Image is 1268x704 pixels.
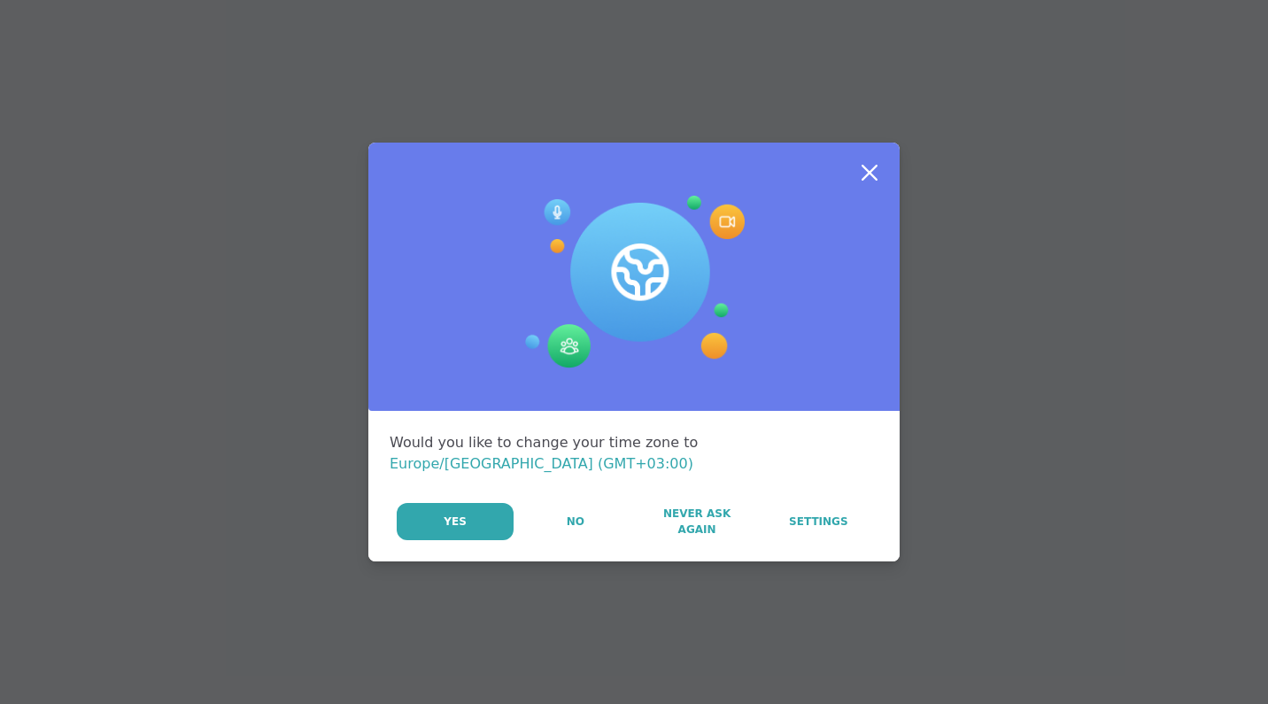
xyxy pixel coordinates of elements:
[523,196,745,369] img: Session Experience
[637,503,756,540] button: Never Ask Again
[515,503,635,540] button: No
[390,455,693,472] span: Europe/[GEOGRAPHIC_DATA] (GMT+03:00)
[567,514,584,530] span: No
[444,514,467,530] span: Yes
[390,432,878,475] div: Would you like to change your time zone to
[759,503,878,540] a: Settings
[789,514,848,530] span: Settings
[646,506,747,538] span: Never Ask Again
[397,503,514,540] button: Yes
